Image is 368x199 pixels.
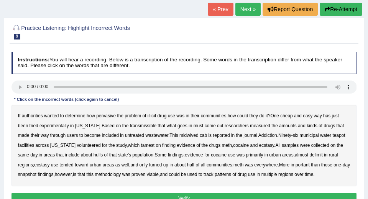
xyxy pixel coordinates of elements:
b: about [81,152,92,158]
b: all [201,162,205,168]
b: way [314,113,322,118]
b: about [174,162,186,168]
b: of [196,143,200,148]
b: it [266,113,268,118]
b: of [143,113,146,118]
b: in [120,133,123,138]
b: was [245,162,253,168]
b: methodology [95,172,121,177]
b: patterns [215,172,231,177]
b: as [115,162,120,168]
b: cocaine [233,143,249,148]
b: time [305,172,313,177]
b: only [140,162,148,168]
b: drug [238,172,247,177]
b: volunteered [77,143,100,148]
b: become [84,133,100,138]
b: their [191,113,199,118]
b: out [217,123,223,128]
b: communities [207,162,232,168]
b: If [18,113,21,118]
span: 9 [14,34,21,39]
b: turned [149,162,162,168]
b: the [236,133,243,138]
b: easy [303,113,312,118]
b: the [337,143,343,148]
b: kinds [307,123,317,128]
b: Some [154,152,166,158]
b: cheap [280,113,292,118]
b: transmissible [130,123,156,128]
b: meth [222,143,232,148]
b: how [87,113,95,118]
b: use [51,162,58,168]
b: how [228,113,236,118]
b: illicit [148,113,156,118]
b: problem [125,113,141,118]
b: in [39,152,42,158]
b: is [208,133,212,138]
b: in [70,123,74,128]
b: population [132,152,153,158]
b: regions [18,162,33,168]
b: that [77,172,85,177]
b: amounts [279,123,297,128]
b: across [35,143,49,148]
b: use [168,113,175,118]
b: in [186,113,189,118]
b: this [86,172,94,177]
b: drugs [324,123,335,128]
b: which [128,143,140,148]
b: Addiction [258,133,277,138]
b: midwived [179,133,199,138]
b: those [321,162,332,168]
a: Next » [235,3,261,16]
b: study [116,143,127,148]
b: than [311,162,320,168]
b: urban [90,162,101,168]
b: primarily [246,152,263,158]
b: state's [118,152,131,158]
b: samples [282,143,299,148]
b: they [250,113,258,118]
b: the [271,123,278,128]
h4: You will hear a recording. Below is a transcription of the recording. Some words in the transcrip... [11,52,357,74]
b: of [319,123,322,128]
b: used [187,172,197,177]
b: important [291,162,310,168]
b: water [320,133,331,138]
b: One [271,113,279,118]
b: findings [38,172,53,177]
b: authorities [22,113,43,118]
b: to [79,133,83,138]
b: six [293,133,299,138]
b: tamest [141,143,154,148]
b: made [18,133,30,138]
b: day [30,152,37,158]
b: areas [282,152,294,158]
b: that [109,152,117,158]
b: goes [177,123,187,128]
b: viable [147,172,159,177]
b: drug [158,113,167,118]
b: meth [233,162,243,168]
b: half [187,162,194,168]
b: snapshot [18,172,36,177]
b: the [117,113,123,118]
b: way [41,133,49,138]
b: be [181,172,186,177]
b: up [163,162,168,168]
h2: Practice Listening: Highlight Incorrect Words [11,23,225,39]
b: include [65,152,80,158]
b: tended [59,162,73,168]
b: hulls [94,152,103,158]
b: however [55,172,72,177]
b: on [116,123,121,128]
b: experimentally [39,123,69,128]
b: just [332,113,339,118]
b: finding [162,143,176,148]
b: findings [168,152,184,158]
b: the [108,143,115,148]
b: municipal [299,133,319,138]
b: is [73,172,76,177]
